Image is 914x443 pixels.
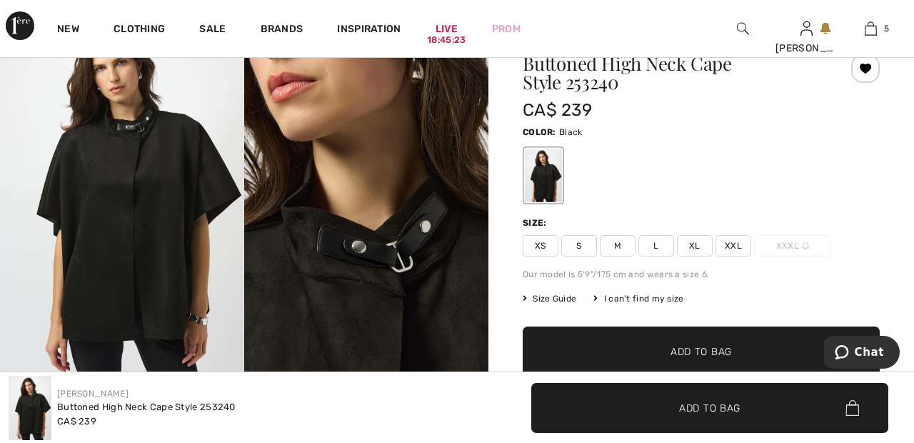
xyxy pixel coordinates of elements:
span: XXL [715,235,751,257]
a: New [57,23,79,38]
span: CA$ 239 [523,100,592,120]
img: Bag.svg [845,400,859,416]
div: Our model is 5'9"/175 cm and wears a size 6. [523,268,880,281]
a: Prom [492,21,521,36]
span: CA$ 239 [57,416,96,427]
div: 18:45:23 [427,34,466,47]
button: Add to Bag [523,327,880,377]
img: My Info [800,20,813,37]
span: Color: [523,127,556,137]
img: Buttoned High Neck Cape Style 253240. 2 [244,11,488,378]
img: My Bag [865,20,877,37]
a: Clothing [114,23,165,38]
img: ring-m.svg [802,242,809,249]
span: M [600,235,636,257]
div: Buttoned High Neck Cape Style 253240 [57,400,236,414]
span: XL [677,235,713,257]
span: S [561,235,597,257]
div: Black [525,149,562,202]
a: Live18:45:23 [436,21,458,36]
h1: Buttoned High Neck Cape Style 253240 [523,54,820,91]
a: Sign In [800,21,813,35]
div: [PERSON_NAME] [775,41,838,56]
a: 5 [839,20,902,37]
button: Add to Bag [531,383,888,433]
img: 1ère Avenue [6,11,34,40]
img: Buttoned High Neck Cape Style 253240 [9,376,51,440]
span: XXXL [754,235,831,257]
img: search the website [737,20,749,37]
span: L [638,235,674,257]
a: Sale [199,23,226,38]
a: [PERSON_NAME] [57,389,129,399]
span: XS [523,235,558,257]
span: Add to Bag [671,344,732,359]
span: Size Guide [523,292,576,305]
div: I can't find my size [593,292,683,305]
span: 5 [884,22,889,35]
a: Brands [261,23,303,38]
iframe: Opens a widget where you can chat to one of our agents [824,336,900,372]
span: Inspiration [337,23,401,38]
div: Size: [523,216,550,229]
span: Add to Bag [679,400,740,415]
span: Black [559,127,583,137]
